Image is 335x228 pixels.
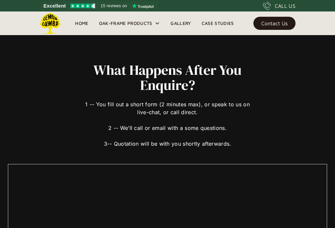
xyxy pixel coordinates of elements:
[263,2,296,10] a: CALL US
[275,2,296,10] div: CALL US
[101,2,127,10] span: 15 reviews on
[70,18,93,28] a: Home
[253,17,296,30] a: Contact Us
[165,18,196,28] a: Gallery
[94,11,166,35] div: Oak-Frame Products
[43,2,66,10] span: Excellent
[261,21,288,26] div: Contact Us
[70,4,95,8] img: Trustpilot 4.5 stars
[99,19,152,27] div: Oak-Frame Products
[83,62,252,93] h2: What Happens After You Enquire?
[196,18,239,28] a: Case Studies
[39,1,158,10] a: See Lemon Lumba reviews on Trustpilot
[132,3,154,9] img: Trustpilot logo
[83,93,252,148] div: 1 -- You fill out a short form (2 minutes max), or speak to us on live-chat, or call direct. 2 --...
